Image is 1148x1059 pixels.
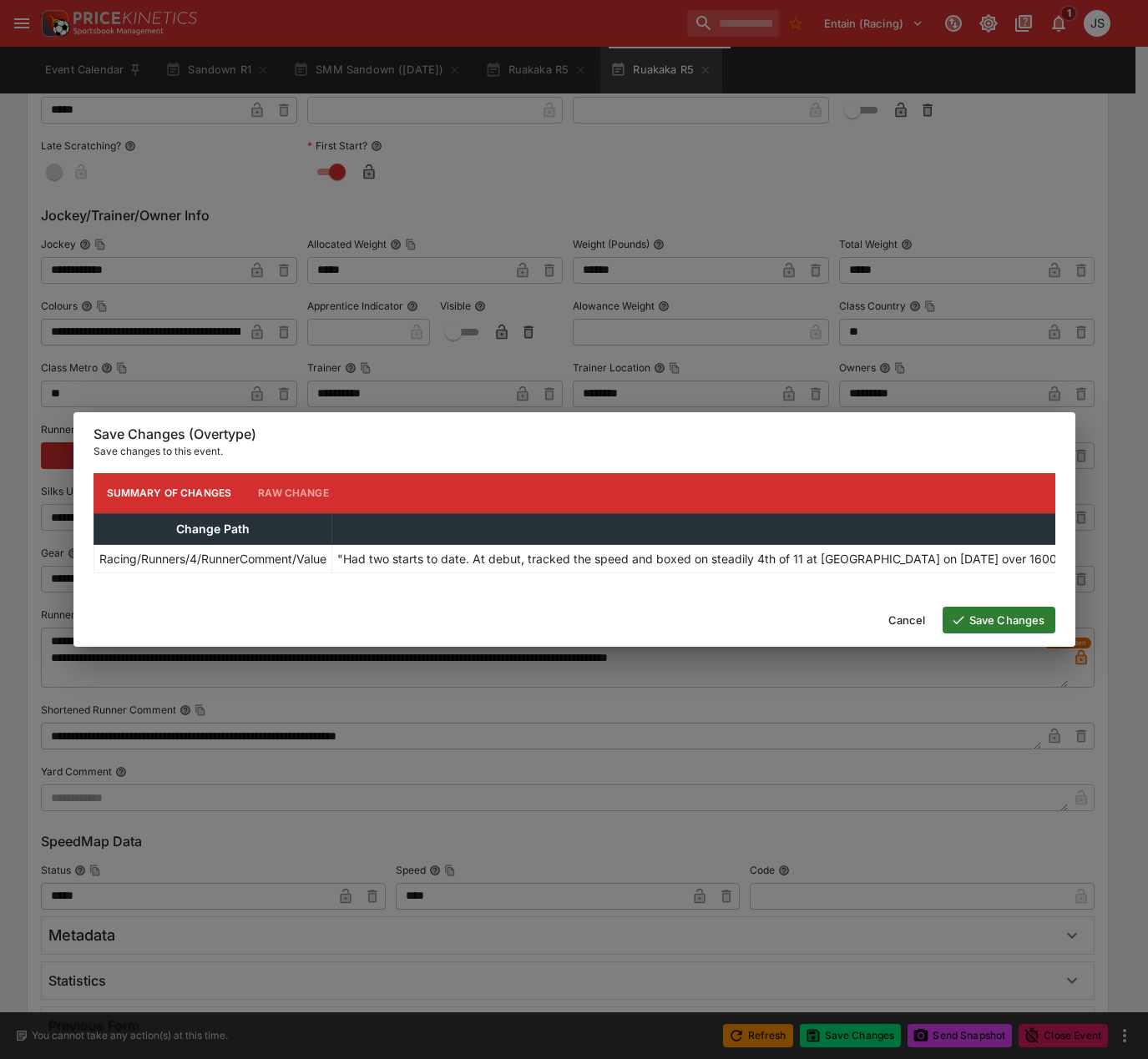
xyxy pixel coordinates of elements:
[94,443,1055,460] p: Save changes to this event.
[94,473,245,513] button: Summary of Changes
[94,513,331,544] th: Change Path
[245,473,342,513] button: Raw Change
[99,550,326,567] p: Racing/Runners/4/RunnerComment/Value
[943,607,1055,633] button: Save Changes
[878,607,936,633] button: Cancel
[94,426,1055,443] h6: Save Changes (Overtype)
